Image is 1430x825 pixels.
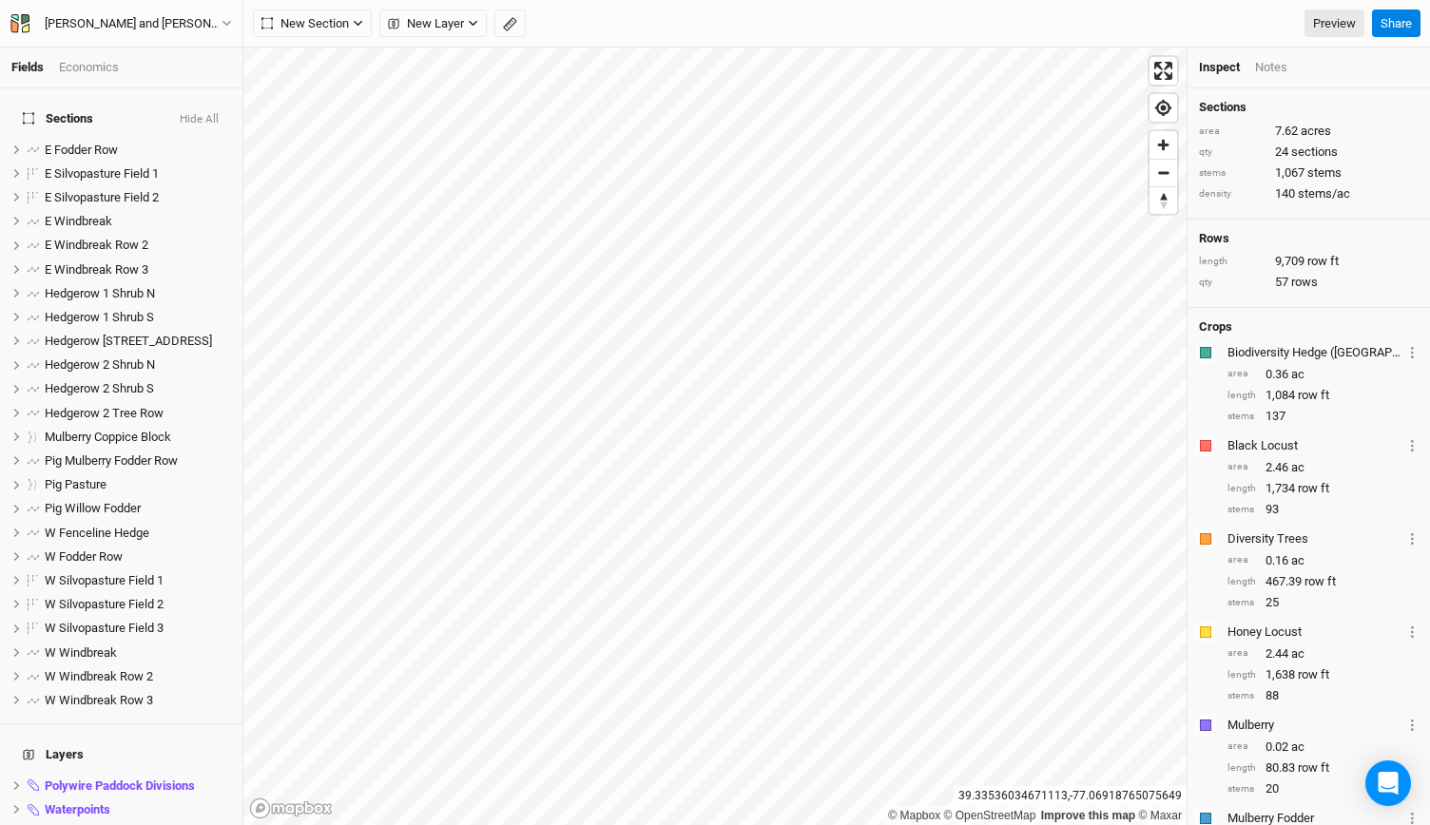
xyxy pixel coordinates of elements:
div: Diversity Trees [1227,530,1402,547]
div: length [1227,482,1256,496]
div: Hedgerow 1 Shrub S [45,310,231,325]
span: ac [1291,366,1304,383]
button: Crop Usage [1406,341,1419,363]
div: area [1227,367,1256,381]
span: Sections [23,111,93,126]
div: W Windbreak Row 3 [45,693,231,708]
button: Share [1372,10,1420,38]
span: Polywire Paddock Divisions [45,778,195,793]
span: Hedgerow 2 Tree Row [45,406,164,420]
span: New Section [261,14,349,33]
span: W Fodder Row [45,549,123,564]
div: length [1199,255,1266,269]
button: Zoom out [1150,159,1177,186]
span: W Silvopasture Field 1 [45,573,164,587]
button: Crop Usage [1406,621,1419,643]
button: Find my location [1150,94,1177,122]
a: Mapbox [888,809,940,822]
div: Economics [59,59,119,76]
span: Hedgerow 2 Shrub N [45,357,155,372]
div: length [1227,389,1256,403]
h4: Layers [11,736,231,774]
div: length [1227,761,1256,776]
div: 0.36 [1227,366,1419,383]
h4: Crops [1199,319,1232,335]
div: 88 [1227,687,1419,704]
span: stems [1307,164,1342,182]
div: 7.62 [1199,123,1419,140]
span: E Windbreak Row 3 [45,262,148,277]
div: 25 [1227,594,1419,611]
button: Zoom in [1150,131,1177,159]
a: Improve this map [1041,809,1135,822]
button: New Section [253,10,372,38]
span: row ft [1304,573,1336,590]
span: Hedgerow 2 Shrub S [45,381,154,395]
a: Preview [1304,10,1364,38]
span: E Silvopasture Field 1 [45,166,159,181]
div: 9,709 [1199,253,1419,270]
div: qty [1199,145,1266,160]
div: area [1227,646,1256,661]
div: Hedgerow 2 Shrub N [45,357,231,373]
button: Shortcut: M [494,10,526,38]
div: 0.16 [1227,552,1419,569]
div: E Windbreak Row 2 [45,238,231,253]
div: [PERSON_NAME] and [PERSON_NAME] [45,14,222,33]
a: Maxar [1138,809,1182,822]
div: 0.02 [1227,739,1419,756]
div: Open Intercom Messenger [1365,760,1411,806]
span: ac [1291,739,1304,756]
div: 20 [1227,780,1419,797]
span: W Windbreak Row 2 [45,669,153,683]
div: W Silvopasture Field 2 [45,597,231,612]
div: stems [1227,503,1256,517]
button: New Layer [379,10,487,38]
span: W Windbreak [45,645,117,660]
span: Reset bearing to north [1150,187,1177,214]
span: row ft [1298,666,1329,683]
span: Waterpoints [45,802,110,816]
div: area [1227,739,1256,754]
span: row ft [1298,759,1329,777]
div: 93 [1227,501,1419,518]
button: Reset bearing to north [1150,186,1177,214]
div: 137 [1227,408,1419,425]
div: length [1227,668,1256,682]
div: Hedgerow 2 Tree Row [45,406,231,421]
div: 1,734 [1227,480,1419,497]
div: Pig Pasture [45,477,231,492]
span: Pig Mulberry Fodder Row [45,453,178,468]
div: E Windbreak [45,214,231,229]
div: 1,638 [1227,666,1419,683]
div: area [1227,460,1256,474]
button: Enter fullscreen [1150,57,1177,85]
div: stems [1227,410,1256,424]
div: 80.83 [1227,759,1419,777]
button: [PERSON_NAME] and [PERSON_NAME] [10,13,233,34]
div: 467.39 [1227,573,1419,590]
span: W Silvopasture Field 2 [45,597,164,611]
canvas: Map [243,48,1187,825]
div: Black Locust [1227,437,1402,454]
div: 57 [1199,274,1419,291]
div: Hedgerow 2 Shrub S [45,381,231,396]
span: acres [1301,123,1331,140]
span: Zoom out [1150,160,1177,186]
div: W Silvopasture Field 1 [45,573,231,588]
span: Pig Pasture [45,477,106,491]
span: row ft [1298,480,1329,497]
div: W Windbreak Row 2 [45,669,231,684]
span: E Windbreak [45,214,112,228]
button: Crop Usage [1406,434,1419,456]
span: Mulberry Coppice Block [45,430,171,444]
span: New Layer [388,14,464,33]
span: Hedgerow [STREET_ADDRESS] [45,334,212,348]
div: area [1199,125,1266,139]
span: stems/ac [1298,185,1350,202]
span: E Windbreak Row 2 [45,238,148,252]
a: OpenStreetMap [944,809,1036,822]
